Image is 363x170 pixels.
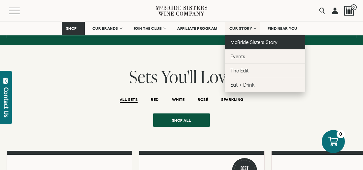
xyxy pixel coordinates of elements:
[221,97,243,103] button: SPARKLING
[229,26,252,31] span: OUR STORY
[160,114,203,127] span: Shop all
[3,87,10,117] div: Contact Us
[198,97,208,103] button: ROSÉ
[129,65,158,88] span: Sets
[66,26,77,31] span: SHOP
[153,113,210,127] a: Shop all
[230,54,245,59] span: Events
[177,26,217,31] span: AFFILIATE PROGRAM
[225,49,305,64] a: Events
[268,26,297,31] span: FIND NEAR YOU
[92,26,118,31] span: OUR BRANDS
[225,64,305,78] a: The Edit
[62,22,85,35] a: SHOP
[230,68,248,73] span: The Edit
[225,22,260,35] a: OUR STORY
[9,8,33,14] button: Mobile Menu Trigger
[129,22,170,35] a: JOIN THE CLUB
[201,65,234,88] span: Love
[225,78,305,92] a: Eat + Drink
[225,35,305,49] a: McBride Sisters Story
[88,22,126,35] a: OUR BRANDS
[120,97,138,103] button: ALL SETS
[173,22,222,35] a: AFFILIATE PROGRAM
[230,82,255,88] span: Eat + Drink
[230,39,278,45] span: McBride Sisters Story
[263,22,302,35] a: FIND NEAR YOU
[161,65,197,88] span: You'll
[134,26,162,31] span: JOIN THE CLUB
[172,97,184,103] button: WHITE
[351,4,357,10] span: 0
[337,130,345,138] div: 0
[151,97,158,103] button: RED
